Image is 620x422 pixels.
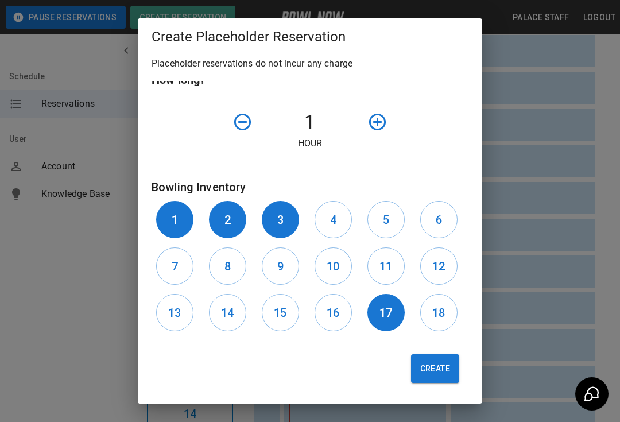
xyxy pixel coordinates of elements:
button: 10 [315,247,352,285]
h6: 4 [330,211,336,229]
button: 14 [209,294,246,331]
button: 12 [420,247,458,285]
h6: Bowling Inventory [152,178,468,196]
h6: 18 [432,304,445,322]
h6: 8 [224,257,231,276]
h6: 15 [274,304,286,322]
button: 3 [262,201,299,238]
h6: 11 [379,257,392,276]
h6: Placeholder reservations do not incur any charge [152,56,468,72]
button: 17 [367,294,405,331]
button: 1 [156,201,193,238]
button: 7 [156,247,193,285]
h6: 13 [168,304,181,322]
h6: 12 [432,257,445,276]
button: Create [411,354,459,383]
h6: 5 [383,211,389,229]
button: 13 [156,294,193,331]
button: 9 [262,247,299,285]
h6: 14 [221,304,234,322]
h6: 3 [277,211,284,229]
button: 6 [420,201,458,238]
button: 11 [367,247,405,285]
h6: 16 [327,304,339,322]
h6: 9 [277,257,284,276]
h6: 1 [172,211,178,229]
p: Hour [152,137,468,150]
h6: 17 [379,304,392,322]
button: 8 [209,247,246,285]
h5: Create Placeholder Reservation [152,28,468,46]
button: 16 [315,294,352,331]
button: 2 [209,201,246,238]
h6: 7 [172,257,178,276]
h6: 2 [224,211,231,229]
button: 18 [420,294,458,331]
h6: 6 [436,211,442,229]
h6: 10 [327,257,339,276]
button: 5 [367,201,405,238]
h4: 1 [257,110,363,134]
button: 15 [262,294,299,331]
button: 4 [315,201,352,238]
